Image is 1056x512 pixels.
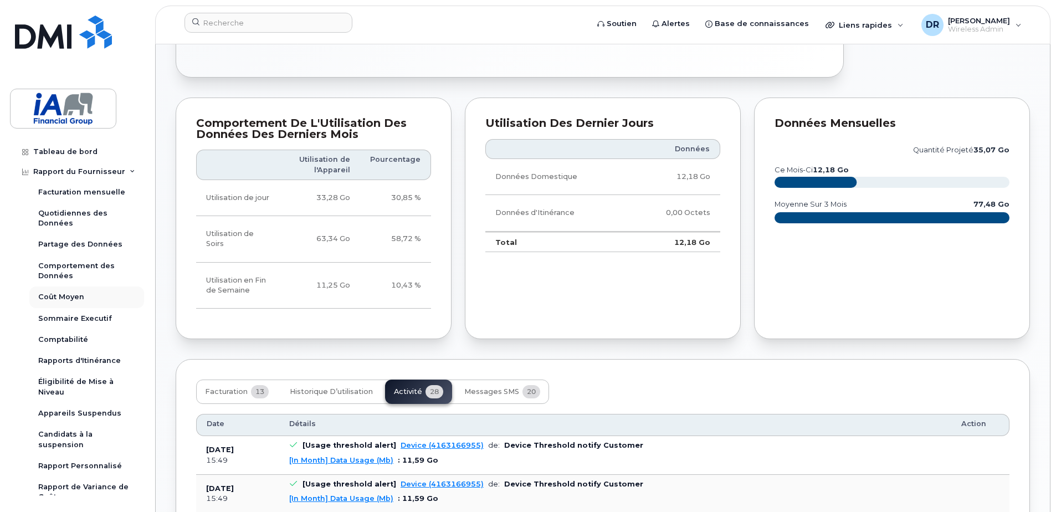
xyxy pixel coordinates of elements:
[398,494,438,503] span: : 11,59 Go
[504,480,643,488] b: Device Threshold notify Customer
[401,441,484,449] a: Device (4163166955)
[196,216,431,263] tr: En semaine de 18h00 à 8h00
[775,200,847,208] text: moyenne sur 3 mois
[281,216,360,263] td: 63,34 Go
[629,195,720,231] td: 0,00 Octets
[973,200,1009,208] text: 77,48 Go
[698,13,817,35] a: Base de connaissances
[281,180,360,216] td: 33,28 Go
[401,480,484,488] a: Device (4163166955)
[948,25,1010,34] span: Wireless Admin
[196,263,431,309] tr: Vendredi de 18h au lundi 8h
[398,456,438,464] span: : 11,59 Go
[290,387,373,396] span: Historique d’utilisation
[196,263,281,309] td: Utilisation en Fin de Semaine
[360,263,431,309] td: 10,43 %
[818,14,911,36] div: Liens rapides
[485,232,629,253] td: Total
[951,414,1009,436] th: Action
[303,480,396,488] b: [Usage threshold alert]
[289,494,393,503] a: [In Month] Data Usage (Mb)
[303,441,396,449] b: [Usage threshold alert]
[913,146,1009,154] text: quantité projeté
[206,494,269,504] div: 15:49
[360,150,431,180] th: Pourcentage
[775,118,1009,129] div: Données mensuelles
[485,118,720,129] div: Utilisation des Dernier Jours
[504,441,643,449] b: Device Threshold notify Customer
[715,18,809,29] span: Base de connaissances
[206,484,234,493] b: [DATE]
[629,159,720,195] td: 12,18 Go
[206,446,234,454] b: [DATE]
[644,13,698,35] a: Alertes
[629,139,720,159] th: Données
[926,18,939,32] span: DR
[281,150,360,180] th: Utilisation de l'Appareil
[289,419,316,429] span: Détails
[360,216,431,263] td: 58,72 %
[488,480,500,488] span: de:
[813,166,849,174] tspan: 12,18 Go
[485,195,629,231] td: Données d'Itinérance
[464,387,519,396] span: Messages SMS
[839,21,892,29] span: Liens rapides
[196,180,281,216] td: Utilisation de jour
[360,180,431,216] td: 30,85 %
[206,455,269,465] div: 15:49
[973,146,1009,154] tspan: 35,07 Go
[289,456,393,464] a: [In Month] Data Usage (Mb)
[775,166,849,174] text: Ce mois-ci
[948,16,1010,25] span: [PERSON_NAME]
[205,387,248,396] span: Facturation
[207,419,224,429] span: Date
[251,385,269,398] span: 13
[196,118,431,140] div: Comportement de l'Utilisation des Données des Derniers Mois
[485,159,629,195] td: Données Domestique
[281,263,360,309] td: 11,25 Go
[589,13,644,35] a: Soutien
[662,18,690,29] span: Alertes
[629,232,720,253] td: 12,18 Go
[184,13,352,33] input: Recherche
[488,441,500,449] span: de:
[196,216,281,263] td: Utilisation de Soirs
[522,385,540,398] span: 20
[914,14,1029,36] div: Daniel Rollin
[607,18,637,29] span: Soutien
